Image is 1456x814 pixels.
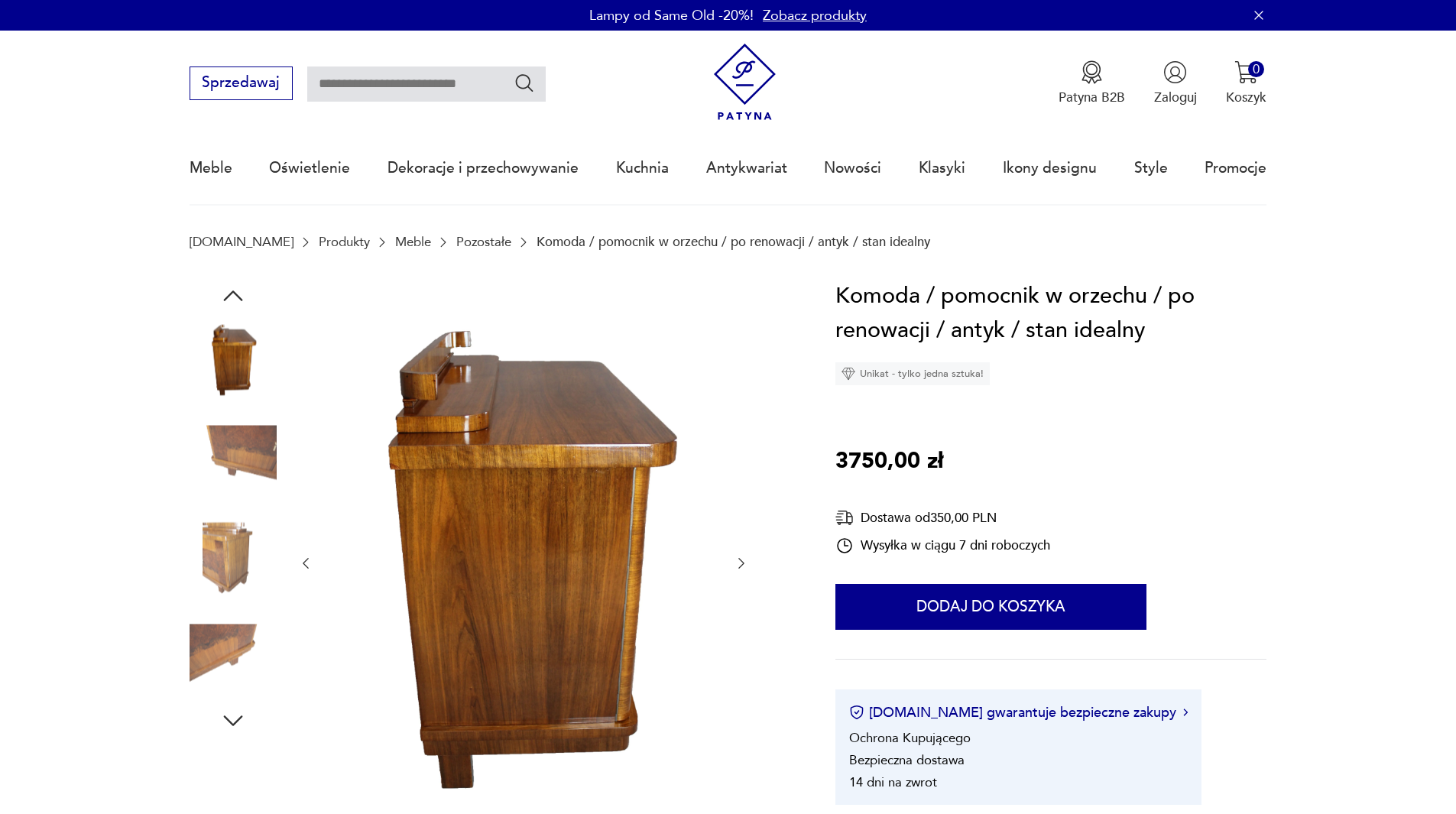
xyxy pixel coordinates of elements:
button: Sprzedawaj [190,66,293,100]
a: Antykwariat [706,133,787,203]
img: Ikona strzałki w prawo [1183,709,1188,716]
a: Kuchnia [616,133,669,203]
li: 14 dni na zwrot [849,773,937,791]
a: Style [1134,133,1168,203]
p: 3750,00 zł [835,444,943,479]
li: Ochrona Kupującego [849,729,971,747]
button: [DOMAIN_NAME] gwarantuje bezpieczne zakupy [849,703,1188,722]
a: [DOMAIN_NAME] [190,235,293,249]
button: Szukaj [514,72,536,94]
img: Zdjęcie produktu Komoda / pomocnik w orzechu / po renowacji / antyk / stan idealny [190,317,277,404]
img: Ikona medalu [1080,60,1104,84]
button: 0Koszyk [1226,60,1266,106]
h1: Komoda / pomocnik w orzechu / po renowacji / antyk / stan idealny [835,279,1266,349]
a: Oświetlenie [269,133,350,203]
button: Dodaj do koszyka [835,584,1146,630]
p: Koszyk [1226,89,1266,106]
a: Produkty [319,235,370,249]
a: Meble [190,133,232,203]
a: Pozostałe [456,235,511,249]
a: Dekoracje i przechowywanie [388,133,579,203]
li: Bezpieczna dostawa [849,751,965,769]
a: Ikony designu [1003,133,1097,203]
img: Ikona koszyka [1234,60,1258,84]
a: Promocje [1205,133,1266,203]
a: Sprzedawaj [190,78,293,90]
button: Patyna B2B [1059,60,1125,106]
img: Ikona diamentu [841,367,855,381]
a: Ikona medaluPatyna B2B [1059,60,1125,106]
img: Patyna - sklep z meblami i dekoracjami vintage [706,44,783,121]
p: Zaloguj [1154,89,1197,106]
p: Patyna B2B [1059,89,1125,106]
img: Zdjęcie produktu Komoda / pomocnik w orzechu / po renowacji / antyk / stan idealny [190,609,277,696]
div: Wysyłka w ciągu 7 dni roboczych [835,537,1050,555]
div: Unikat - tylko jedna sztuka! [835,362,990,385]
p: Komoda / pomocnik w orzechu / po renowacji / antyk / stan idealny [537,235,930,249]
a: Nowości [824,133,881,203]
a: Zobacz produkty [763,6,867,25]
a: Meble [395,235,431,249]
button: Zaloguj [1154,60,1197,106]
img: Zdjęcie produktu Komoda / pomocnik w orzechu / po renowacji / antyk / stan idealny [190,414,277,501]
img: Ikona dostawy [835,508,854,527]
img: Ikonka użytkownika [1163,60,1187,84]
div: Dostawa od 350,00 PLN [835,508,1050,527]
img: Zdjęcie produktu Komoda / pomocnik w orzechu / po renowacji / antyk / stan idealny [190,512,277,599]
div: 0 [1248,61,1264,77]
a: Klasyki [919,133,965,203]
img: Ikona certyfikatu [849,705,864,720]
p: Lampy od Same Old -20%! [589,6,754,25]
